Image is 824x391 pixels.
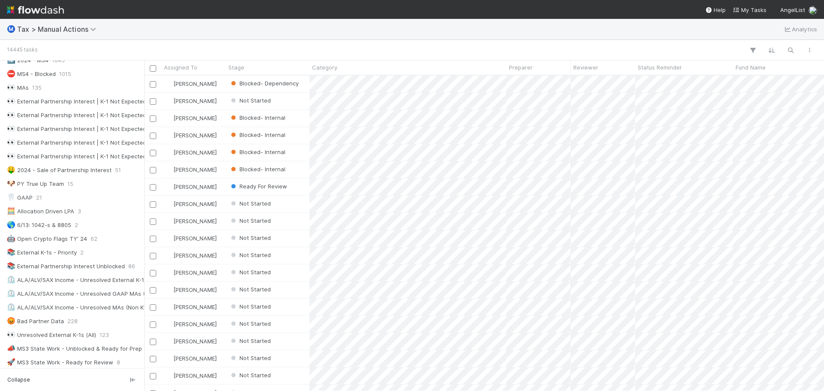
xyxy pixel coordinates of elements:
img: avatar_711f55b7-5a46-40da-996f-bc93b6b86381.png [165,200,172,207]
div: Not Started [229,216,271,225]
div: Unresolved External K-1s (All) [7,330,96,340]
span: [PERSON_NAME] [173,166,217,173]
span: 🤖 [7,235,15,242]
div: [PERSON_NAME] [165,268,217,277]
span: Blocked- Dependency [229,80,299,87]
span: Not Started [229,320,271,327]
div: [PERSON_NAME] [165,371,217,380]
div: External Partnership Interest Unblocked [7,261,125,272]
div: PY True Up Team [7,179,64,189]
span: [PERSON_NAME] [173,235,217,242]
img: avatar_d45d11ee-0024-4901-936f-9df0a9cc3b4e.png [165,166,172,173]
div: Blocked- Internal [229,130,285,139]
img: avatar_cfa6ccaa-c7d9-46b3-b608-2ec56ecf97ad.png [165,372,172,379]
img: avatar_711f55b7-5a46-40da-996f-bc93b6b86381.png [165,269,172,276]
span: [PERSON_NAME] [173,200,217,207]
span: 😡 [7,317,15,324]
span: Not Started [229,303,271,310]
span: 👀 [7,84,15,91]
span: [PERSON_NAME] [173,80,217,87]
div: [PERSON_NAME] [165,182,217,191]
span: [PERSON_NAME] [173,338,217,345]
span: [PERSON_NAME] [173,269,217,276]
input: Toggle Row Selected [150,133,156,139]
input: Toggle All Rows Selected [150,65,156,72]
div: [PERSON_NAME] [165,97,217,105]
span: 2 [75,220,78,230]
span: Category [312,63,337,72]
span: Blocked- Internal [229,114,285,121]
img: avatar_e41e7ae5-e7d9-4d8d-9f56-31b0d7a2f4fd.png [165,132,172,139]
div: Allocation Driven LPA [7,206,74,217]
span: 1015 [59,69,71,79]
a: Analytics [783,24,817,34]
span: [PERSON_NAME] [173,97,217,104]
input: Toggle Row Selected [150,373,156,379]
span: 👀 [7,97,15,105]
span: Not Started [229,372,271,379]
span: [PERSON_NAME] [173,372,217,379]
img: logo-inverted-e16ddd16eac7371096b0.svg [7,3,64,17]
span: 62 [91,233,97,244]
span: ⛔ [7,70,15,77]
input: Toggle Row Selected [150,304,156,311]
span: Not Started [229,337,271,344]
div: [PERSON_NAME] [165,200,217,208]
span: Blocked- Internal [229,166,285,173]
span: Not Started [229,97,271,104]
span: ⏲️ [7,290,15,297]
div: Not Started [229,251,271,259]
img: avatar_d45d11ee-0024-4901-936f-9df0a9cc3b4e.png [165,183,172,190]
div: Bad Partner Data [7,316,64,327]
span: 135 [32,82,42,93]
div: External Partnership Interest | K-1 Not Expected | Entity Wont Issue [7,110,198,121]
div: MAs [7,82,29,93]
input: Toggle Row Selected [150,201,156,208]
span: 1845 [52,55,65,66]
div: GAAP [7,192,33,203]
div: Open Crypto Flags TY' 24 [7,233,87,244]
span: 51 [115,165,121,176]
img: avatar_cfa6ccaa-c7d9-46b3-b608-2ec56ecf97ad.png [165,338,172,345]
div: Not Started [229,199,271,208]
div: External Partnership Interest | K-1 Not Expected | Asset Previously Filed Final [7,124,224,134]
span: Not Started [229,355,271,361]
span: 👀 [7,152,15,160]
span: Not Started [229,286,271,293]
div: Not Started [229,285,271,294]
input: Toggle Row Selected [150,253,156,259]
div: [PERSON_NAME] [165,148,217,157]
div: [PERSON_NAME] [165,251,217,260]
span: 🧮 [7,207,15,215]
span: Ready For Review [229,183,287,190]
div: [PERSON_NAME] [165,114,217,122]
div: Ready For Review [229,182,287,191]
span: 🚀 [7,358,15,366]
span: 15 [67,179,73,189]
div: Blocked- Internal [229,148,285,156]
img: avatar_d45d11ee-0024-4901-936f-9df0a9cc3b4e.png [165,97,172,104]
span: Not Started [229,217,271,224]
span: Not Started [229,200,271,207]
span: 👀 [7,331,15,338]
div: Not Started [229,233,271,242]
span: 📚 [7,249,15,256]
span: Not Started [229,269,271,276]
span: [PERSON_NAME] [173,303,217,310]
span: [PERSON_NAME] [173,183,217,190]
span: [PERSON_NAME] [173,115,217,121]
span: Blocked- Internal [229,149,285,155]
input: Toggle Row Selected [150,81,156,88]
div: 2024 - MS4 [7,55,48,66]
div: ALA/ALV/SAX Income - Unresolved MAs (Non K1 or GAAP) (Due 7/23) [7,302,202,313]
div: ALA/ALV/SAX Income - Unresolved GAAP MAs (Due 7/23) [7,288,171,299]
span: Collapse [7,376,30,384]
div: [PERSON_NAME] [165,337,217,346]
span: Assigned To [164,63,197,72]
img: avatar_cfa6ccaa-c7d9-46b3-b608-2ec56ecf97ad.png [165,355,172,362]
input: Toggle Row Selected [150,321,156,328]
img: avatar_c8e523dd-415a-4cf0-87a3-4b787501e7b6.png [809,6,817,15]
span: Ⓜ️ [7,25,15,33]
span: Reviewer [573,63,598,72]
span: 📚 [7,262,15,270]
